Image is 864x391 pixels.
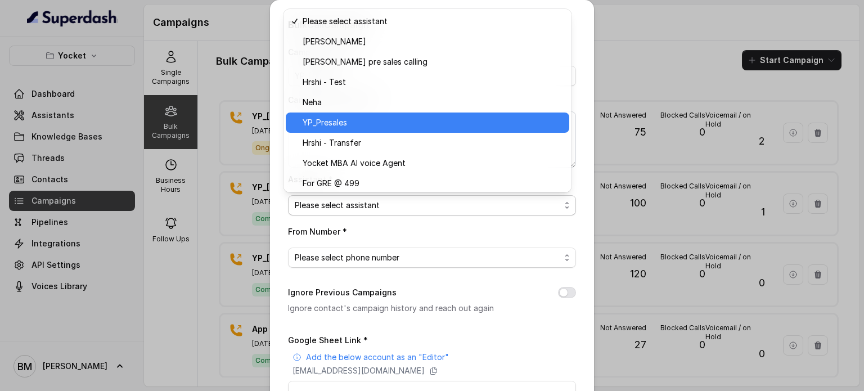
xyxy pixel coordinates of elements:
[283,9,571,192] div: Please select assistant
[295,199,560,212] span: Please select assistant
[303,75,562,89] span: Hrshi - Test
[303,55,562,69] span: [PERSON_NAME] pre sales calling
[303,15,562,28] span: Please select assistant
[303,156,562,170] span: Yocket MBA AI voice Agent
[303,96,562,109] span: Neha
[303,35,562,48] span: [PERSON_NAME]
[303,116,562,129] span: YP_Presales
[288,195,576,215] button: Please select assistant
[303,177,562,190] span: For GRE @ 499
[303,136,562,150] span: Hrshi - Transfer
